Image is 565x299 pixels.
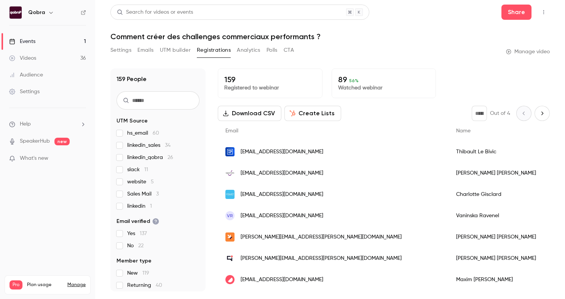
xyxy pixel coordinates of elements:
h6: Qobra [28,9,45,16]
div: Audience [9,71,43,79]
span: 26 [168,155,173,160]
span: Email verified [117,218,159,225]
span: 60 [153,130,159,136]
p: Watched webinar [338,84,430,92]
img: Qobra [10,6,22,19]
span: Email [225,128,238,134]
span: Member type [117,257,152,265]
button: Create Lists [284,106,341,121]
span: 119 [142,270,149,276]
a: Manage [67,282,86,288]
a: Manage video [506,48,550,56]
button: Polls [267,44,278,56]
span: [EMAIL_ADDRESS][DOMAIN_NAME] [241,169,323,177]
h1: Comment créer des challenges commerciaux performants ? [110,32,550,41]
span: [EMAIL_ADDRESS][DOMAIN_NAME] [241,212,323,220]
span: No [127,242,144,250]
span: 3 [156,191,159,197]
span: hs_email [127,129,159,137]
span: Returning [127,282,162,289]
button: CTA [284,44,294,56]
span: 56 % [349,78,359,83]
span: [EMAIL_ADDRESS][DOMAIN_NAME] [241,191,323,199]
span: VR [227,212,233,219]
span: linkedin_qobra [127,154,173,161]
span: Plan usage [27,282,63,288]
span: slack [127,166,148,173]
img: sami.eco [225,232,235,242]
img: comet.team [225,190,235,199]
span: What's new [20,154,48,162]
span: [PERSON_NAME][EMAIL_ADDRESS][PERSON_NAME][DOMAIN_NAME] [241,254,402,262]
button: Download CSV [218,106,281,121]
span: 1 [150,204,152,209]
span: 11 [144,167,148,172]
button: Registrations [197,44,231,56]
img: talkspirit.com [225,254,235,263]
span: linkedin [127,202,152,210]
div: Search for videos or events [117,8,193,16]
button: UTM builder [160,44,191,56]
span: new [54,138,70,145]
span: New [127,269,149,277]
h1: 159 People [117,75,147,84]
span: Pro [10,280,22,289]
div: Videos [9,54,36,62]
div: Events [9,38,35,45]
span: [EMAIL_ADDRESS][DOMAIN_NAME] [241,148,323,156]
img: getcontrast.io [225,275,235,284]
p: 159 [224,75,316,84]
a: SpeakerHub [20,137,50,145]
span: 40 [156,283,162,288]
span: Yes [127,230,147,237]
span: [EMAIL_ADDRESS][DOMAIN_NAME] [241,276,323,284]
img: spartes.fr [225,169,235,178]
span: 5 [151,179,154,184]
button: Share [501,5,531,20]
p: 89 [338,75,430,84]
span: 137 [140,231,147,236]
span: [PERSON_NAME][EMAIL_ADDRESS][PERSON_NAME][DOMAIN_NAME] [241,233,402,241]
div: Settings [9,88,40,95]
button: Analytics [237,44,260,56]
span: Name [456,128,471,134]
span: 34 [165,143,171,148]
li: help-dropdown-opener [9,120,86,128]
img: trustpair.com [225,147,235,156]
span: linkedin_sales [127,142,171,149]
span: 22 [138,243,144,248]
span: Sales Mail [127,190,159,198]
span: Help [20,120,31,128]
iframe: Noticeable Trigger [77,155,86,162]
span: UTM Source [117,117,148,125]
p: Registered to webinar [224,84,316,92]
p: Out of 4 [490,110,510,117]
span: website [127,178,154,186]
button: Settings [110,44,131,56]
button: Emails [137,44,153,56]
button: Next page [535,106,550,121]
